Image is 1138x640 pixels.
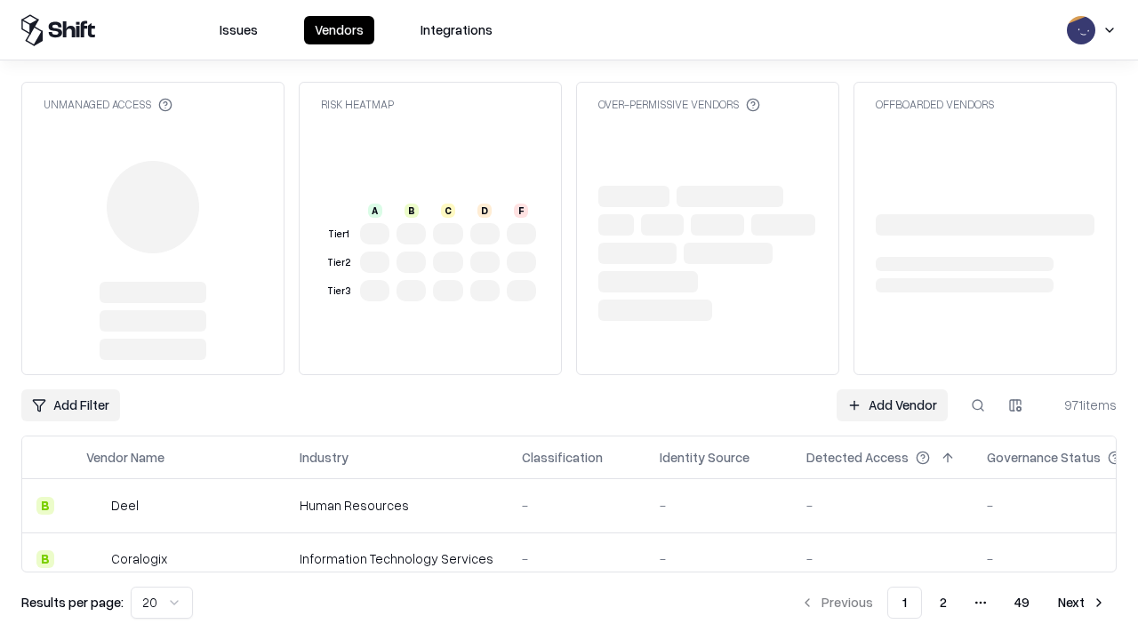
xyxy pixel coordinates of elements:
div: 971 items [1046,396,1117,414]
p: Results per page: [21,593,124,612]
div: - [522,496,631,515]
div: Industry [300,448,349,467]
div: Classification [522,448,603,467]
div: Over-Permissive Vendors [598,97,760,112]
div: - [522,549,631,568]
button: 2 [926,587,961,619]
img: Deel [86,497,104,515]
button: Next [1047,587,1117,619]
div: D [477,204,492,218]
button: Add Filter [21,389,120,421]
button: Issues [209,16,268,44]
div: Vendor Name [86,448,164,467]
nav: pagination [789,587,1117,619]
div: - [660,549,778,568]
div: - [660,496,778,515]
div: Detected Access [806,448,909,467]
div: Governance Status [987,448,1101,467]
div: - [806,496,958,515]
div: Coralogix [111,549,167,568]
div: Identity Source [660,448,749,467]
div: Deel [111,496,139,515]
div: C [441,204,455,218]
div: Information Technology Services [300,549,493,568]
button: Vendors [304,16,374,44]
img: Coralogix [86,550,104,568]
div: Tier 1 [325,227,353,242]
button: Integrations [410,16,503,44]
div: Tier 2 [325,255,353,270]
a: Add Vendor [837,389,948,421]
button: 1 [887,587,922,619]
div: B [405,204,419,218]
div: B [36,497,54,515]
button: 49 [1000,587,1044,619]
div: Human Resources [300,496,493,515]
div: Offboarded Vendors [876,97,994,112]
div: - [806,549,958,568]
div: F [514,204,528,218]
div: Risk Heatmap [321,97,394,112]
div: Unmanaged Access [44,97,172,112]
div: Tier 3 [325,284,353,299]
div: A [368,204,382,218]
div: B [36,550,54,568]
